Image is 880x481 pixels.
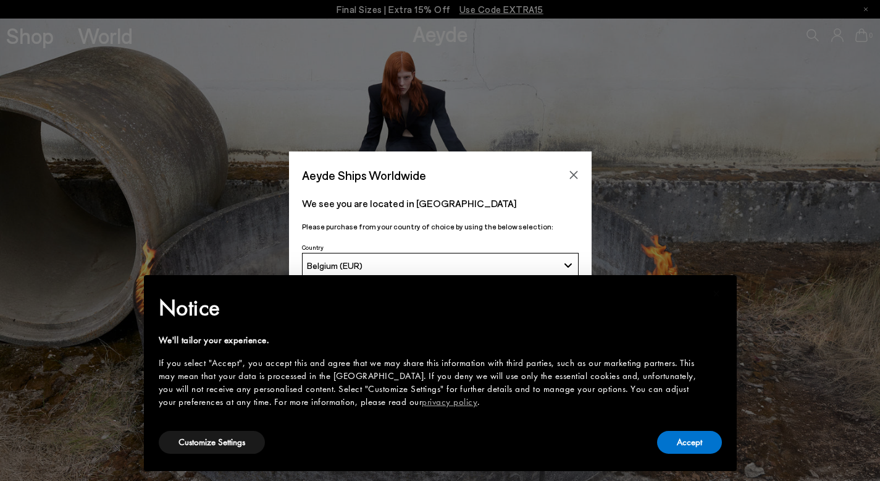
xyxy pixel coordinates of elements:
button: Close this notice [702,279,732,309]
span: Aeyde Ships Worldwide [302,164,426,186]
p: We see you are located in [GEOGRAPHIC_DATA] [302,196,579,211]
span: × [713,284,721,303]
div: We'll tailor your experience. [159,334,702,347]
h2: Notice [159,292,702,324]
span: Country [302,244,324,251]
a: privacy policy [422,396,477,408]
button: Customize Settings [159,431,265,454]
button: Close [564,166,583,184]
span: Belgium (EUR) [307,260,362,271]
div: If you select "Accept", you accept this and agree that we may share this information with third p... [159,357,702,409]
button: Accept [657,431,722,454]
p: Please purchase from your country of choice by using the below selection: [302,221,579,232]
